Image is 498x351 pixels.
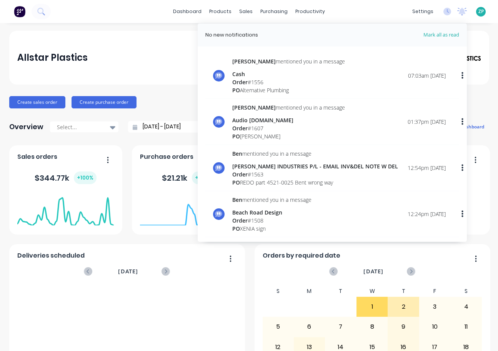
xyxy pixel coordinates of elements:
[232,124,345,132] div: # 1607
[446,121,489,131] button: edit dashboard
[419,286,451,297] div: F
[74,171,97,184] div: + 100 %
[72,96,137,108] button: Create purchase order
[396,31,459,39] span: Mark all as read
[325,317,356,336] div: 7
[232,225,311,233] div: XENIA sign
[169,6,205,17] a: dashboard
[262,286,294,297] div: S
[232,86,345,94] div: Alternative Plumbing
[232,150,398,158] div: mentioned you in a message
[356,286,388,297] div: W
[232,150,242,157] span: Ben
[192,171,215,184] div: + 100 %
[162,171,215,184] div: $ 21.21k
[17,50,88,65] div: Allstar Plastics
[17,152,57,161] span: Sales orders
[388,297,419,316] div: 2
[256,6,291,17] div: purchasing
[232,171,248,178] span: Order
[232,132,345,140] div: [PERSON_NAME]
[478,8,484,15] span: ZP
[408,210,446,218] div: 12:24pm [DATE]
[388,286,419,297] div: T
[451,297,481,316] div: 4
[232,87,240,94] span: PO
[232,58,276,65] span: [PERSON_NAME]
[232,179,240,186] span: PO
[9,119,43,135] div: Overview
[205,31,258,39] div: No new notifications
[294,317,325,336] div: 6
[232,225,240,232] span: PO
[408,118,446,126] div: 01:37pm [DATE]
[232,178,398,186] div: REDO part 4521-0025 Bent wrong way
[232,78,248,86] span: Order
[232,133,240,140] span: PO
[450,286,482,297] div: S
[294,286,325,297] div: M
[232,208,311,216] div: Beach Road Design
[291,6,329,17] div: productivity
[232,70,345,78] div: Cash
[232,125,248,132] span: Order
[232,216,311,225] div: # 1508
[14,6,25,17] img: Factory
[232,217,248,224] span: Order
[232,104,276,111] span: [PERSON_NAME]
[232,196,311,204] div: mentioned you in a message
[357,317,388,336] div: 8
[420,317,450,336] div: 10
[232,170,398,178] div: # 1563
[325,286,356,297] div: T
[205,6,235,17] div: products
[408,6,437,17] div: settings
[140,152,193,161] span: Purchase orders
[118,267,138,276] span: [DATE]
[17,251,85,260] span: Deliveries scheduled
[232,116,345,124] div: Audio [DOMAIN_NAME]
[35,171,97,184] div: $ 344.77k
[232,57,345,65] div: mentioned you in a message
[232,103,345,111] div: mentioned you in a message
[9,96,65,108] button: Create sales order
[232,78,345,86] div: # 1556
[363,267,383,276] span: [DATE]
[357,297,388,316] div: 1
[451,317,481,336] div: 11
[408,72,446,80] div: 07:03am [DATE]
[235,6,256,17] div: sales
[263,317,293,336] div: 5
[408,164,446,172] div: 12:54pm [DATE]
[232,162,398,170] div: [PERSON_NAME] INDUSTRIES P/L - EMAIL INV&DEL NOTE W DEL
[232,196,242,203] span: Ben
[420,297,450,316] div: 3
[388,317,419,336] div: 9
